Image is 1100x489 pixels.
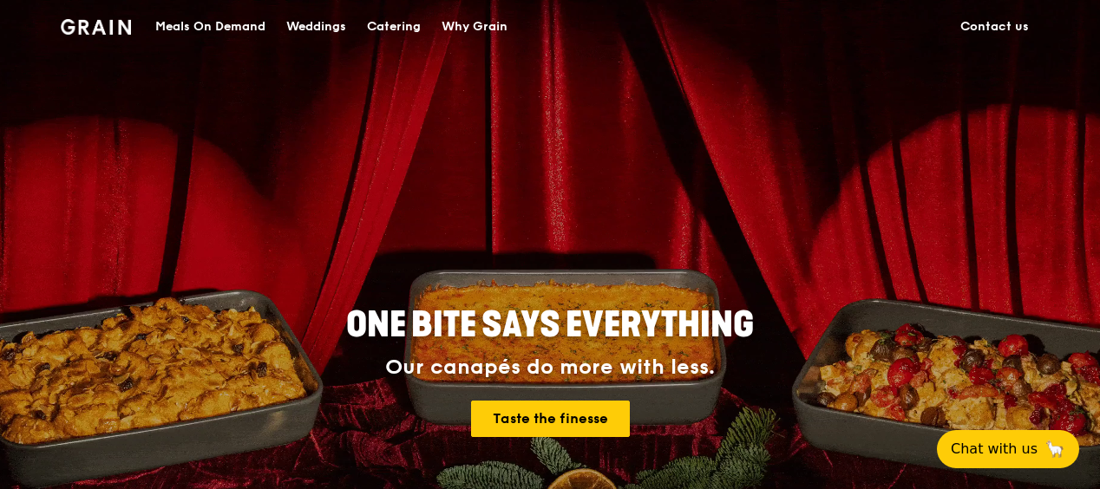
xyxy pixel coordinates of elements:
a: Catering [357,1,431,53]
span: Chat with us [951,439,1038,460]
a: Why Grain [431,1,518,53]
img: Grain [61,19,131,35]
button: Chat with us🦙 [937,430,1079,468]
span: ONE BITE SAYS EVERYTHING [346,304,754,346]
div: Catering [367,1,421,53]
div: Weddings [286,1,346,53]
div: Our canapés do more with less. [238,355,862,380]
div: Why Grain [442,1,507,53]
a: Contact us [950,1,1039,53]
a: Weddings [276,1,357,53]
a: Taste the finesse [471,401,630,437]
span: 🦙 [1044,439,1065,460]
div: Meals On Demand [155,1,265,53]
